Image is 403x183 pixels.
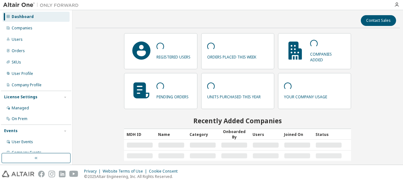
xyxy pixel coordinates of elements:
div: Privacy [84,169,103,174]
div: Cookie Consent [149,169,181,174]
div: Companies [12,26,32,31]
div: Onboarded By [221,129,247,140]
img: instagram.svg [48,171,55,177]
div: Joined On [284,129,310,139]
div: Managed [12,106,29,111]
div: Name [158,129,184,139]
div: Users [253,129,279,139]
h2: Recently Added Companies [124,117,351,125]
img: youtube.svg [69,171,78,177]
div: Company Events [12,150,42,155]
div: Events [4,128,18,133]
div: MDH ID [127,129,153,139]
div: Dashboard [12,14,34,19]
div: Website Terms of Use [103,169,149,174]
p: units purchased this year [207,92,261,100]
div: Status [315,129,342,139]
div: Orders [12,48,25,53]
p: your company usage [284,92,327,100]
img: facebook.svg [38,171,45,177]
div: Users [12,37,23,42]
p: pending orders [156,92,189,100]
div: License Settings [4,95,37,100]
div: User Profile [12,71,33,76]
p: companies added [310,50,345,62]
div: On Prem [12,116,27,121]
img: linkedin.svg [59,171,65,177]
p: © 2025 Altair Engineering, Inc. All Rights Reserved. [84,174,181,179]
div: Category [190,129,216,139]
p: registered users [156,52,190,60]
img: Altair One [3,2,82,8]
button: Contact Sales [361,15,396,26]
img: altair_logo.svg [2,171,34,177]
p: orders placed this week [207,52,256,60]
div: SKUs [12,60,21,65]
div: User Events [12,139,33,144]
div: Company Profile [12,82,42,88]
